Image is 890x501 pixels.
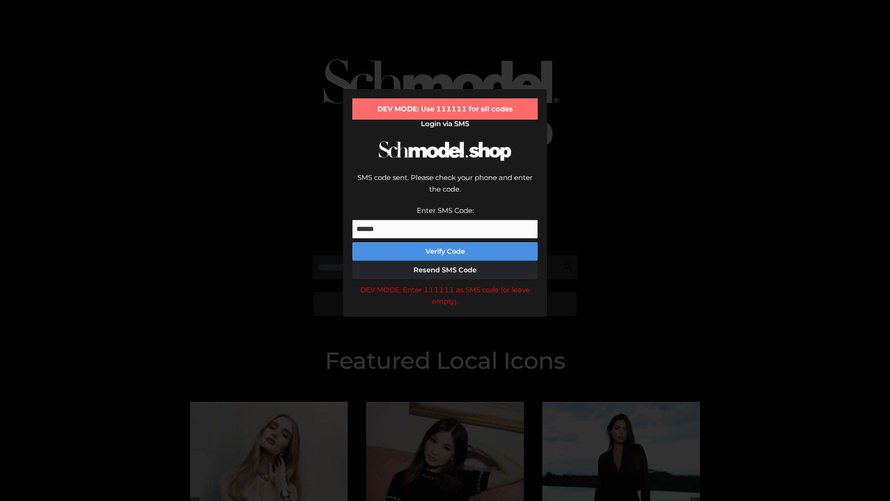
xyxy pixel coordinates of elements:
div: DEV MODE: Enter 111111 as SMS code (or leave empty). [352,284,538,308]
button: Resend SMS Code [352,261,538,279]
div: SMS code sent. Please check your phone and enter the code. [352,172,538,205]
img: Schmodel Logo [375,133,515,169]
div: DEV MODE: Use 111111 for all codes [352,98,538,120]
h2: Login via SMS [352,120,538,128]
button: Verify Code [352,242,538,261]
label: Enter SMS Code: [417,206,474,215]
